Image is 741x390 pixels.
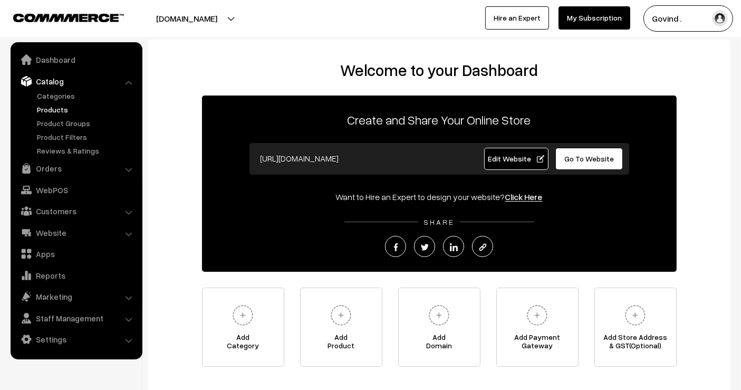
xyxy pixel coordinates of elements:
[34,118,139,129] a: Product Groups
[13,11,105,23] a: COMMMERCE
[621,301,650,330] img: plus.svg
[398,288,480,367] a: AddDomain
[555,148,623,170] a: Go To Website
[326,301,355,330] img: plus.svg
[202,191,677,203] div: Want to Hire an Expert to design your website?
[13,50,139,69] a: Dashboard
[712,11,728,26] img: user
[34,90,139,101] a: Categories
[488,154,544,163] span: Edit Website
[643,5,733,32] button: Govind .
[119,5,254,32] button: [DOMAIN_NAME]
[564,154,614,163] span: Go To Website
[484,148,548,170] a: Edit Website
[13,180,139,199] a: WebPOS
[228,301,257,330] img: plus.svg
[594,288,677,367] a: Add Store Address& GST(Optional)
[301,333,382,354] span: Add Product
[425,301,454,330] img: plus.svg
[13,202,139,221] a: Customers
[13,244,139,263] a: Apps
[13,159,139,178] a: Orders
[13,287,139,306] a: Marketing
[496,288,579,367] a: Add PaymentGateway
[595,333,676,354] span: Add Store Address & GST(Optional)
[203,333,284,354] span: Add Category
[202,110,677,129] p: Create and Share Your Online Store
[505,192,543,202] a: Click Here
[34,104,139,115] a: Products
[34,145,139,156] a: Reviews & Ratings
[13,223,139,242] a: Website
[13,330,139,349] a: Settings
[158,61,720,80] h2: Welcome to your Dashboard
[34,131,139,142] a: Product Filters
[13,14,124,22] img: COMMMERCE
[523,301,552,330] img: plus.svg
[13,309,139,328] a: Staff Management
[418,217,460,226] span: SHARE
[497,333,578,354] span: Add Payment Gateway
[13,266,139,285] a: Reports
[559,6,630,30] a: My Subscription
[13,72,139,91] a: Catalog
[202,288,284,367] a: AddCategory
[300,288,382,367] a: AddProduct
[485,6,549,30] a: Hire an Expert
[399,333,480,354] span: Add Domain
